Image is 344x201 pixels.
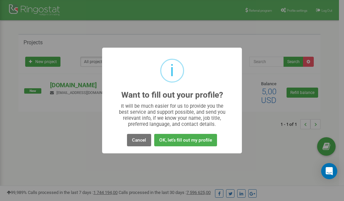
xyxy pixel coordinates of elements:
[321,163,337,179] div: Open Intercom Messenger
[154,134,217,146] button: OK, let's fill out my profile
[170,60,174,82] div: i
[127,134,151,146] button: Cancel
[116,103,229,127] div: It will be much easier for us to provide you the best service and support possible, and send you ...
[121,91,223,100] h2: Want to fill out your profile?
